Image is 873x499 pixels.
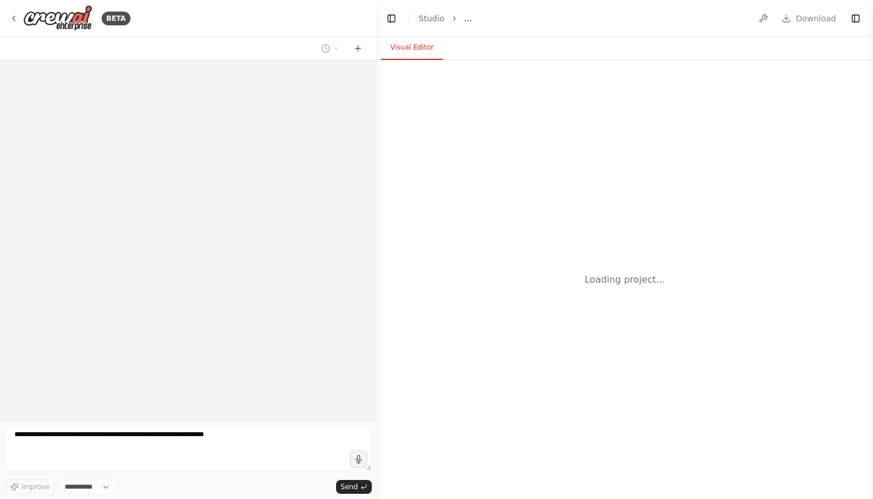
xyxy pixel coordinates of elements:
[419,14,445,23] a: Studio
[5,479,55,494] button: Improve
[316,42,344,55] button: Switch to previous chat
[350,451,367,468] button: Click to speak your automation idea
[383,10,400,27] button: Hide left sidebar
[848,10,864,27] button: Show right sidebar
[464,13,472,24] span: ...
[349,42,367,55] button: Start a new chat
[23,5,92,31] img: Logo
[336,480,372,494] button: Send
[102,12,130,25] div: BETA
[585,273,665,287] div: Loading project...
[341,482,358,492] span: Send
[419,13,472,24] nav: breadcrumb
[381,36,443,60] button: Visual Editor
[21,482,50,492] span: Improve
